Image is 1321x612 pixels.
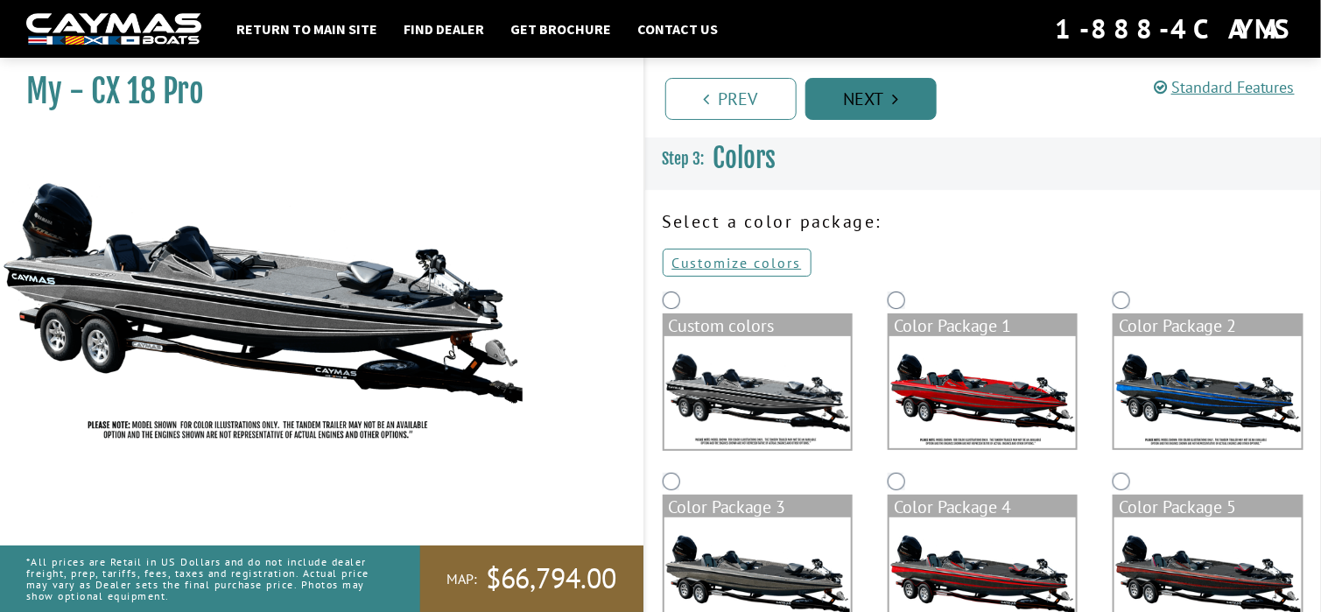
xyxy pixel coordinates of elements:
h1: My - CX 18 Pro [26,72,600,111]
img: white-logo-c9c8dbefe5ff5ceceb0f0178aa75bf4bb51f6bca0971e226c86eb53dfe498488.png [26,13,201,46]
a: Standard Features [1154,77,1295,97]
img: color_package_293.png [1114,336,1301,448]
a: Customize colors [663,249,812,277]
span: MAP: [446,570,477,588]
div: Color Package 2 [1114,315,1301,336]
a: Get Brochure [502,18,620,40]
a: Contact Us [629,18,727,40]
a: Prev [665,78,797,120]
img: color_package_292.png [889,336,1076,448]
div: Color Package 5 [1114,496,1301,517]
a: Return to main site [228,18,386,40]
a: MAP:$66,794.00 [420,545,643,612]
p: *All prices are Retail in US Dollars and do not include dealer freight, prep, tariffs, fees, taxe... [26,547,381,611]
a: Next [805,78,937,120]
img: cx18-Base-Layer.png [664,336,851,449]
p: Select a color package: [663,208,1304,235]
div: Custom colors [664,315,851,336]
span: $66,794.00 [486,560,617,597]
a: Find Dealer [395,18,493,40]
div: Color Package 3 [664,496,851,517]
div: 1-888-4CAYMAS [1055,10,1295,48]
div: Color Package 1 [889,315,1076,336]
div: Color Package 4 [889,496,1076,517]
